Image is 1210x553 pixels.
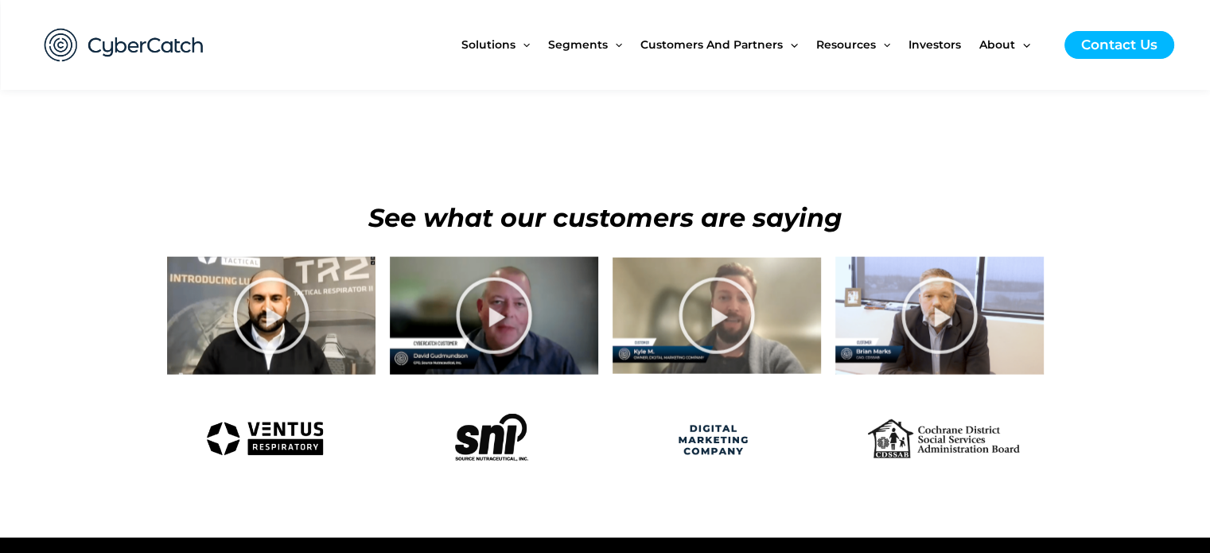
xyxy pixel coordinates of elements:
[908,11,979,78] a: Investors
[461,11,1049,78] nav: Site Navigation: New Main Menu
[640,11,783,78] span: Customers and Partners
[783,11,797,78] span: Menu Toggle
[160,203,1051,233] h4: See what our customers are saying
[908,11,961,78] span: Investors
[516,11,530,78] span: Menu Toggle
[29,12,220,78] img: CyberCatch
[608,11,622,78] span: Menu Toggle
[1064,31,1174,59] a: Contact Us
[1015,11,1029,78] span: Menu Toggle
[461,11,516,78] span: Solutions
[876,11,890,78] span: Menu Toggle
[979,11,1015,78] span: About
[816,11,876,78] span: Resources
[548,11,608,78] span: Segments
